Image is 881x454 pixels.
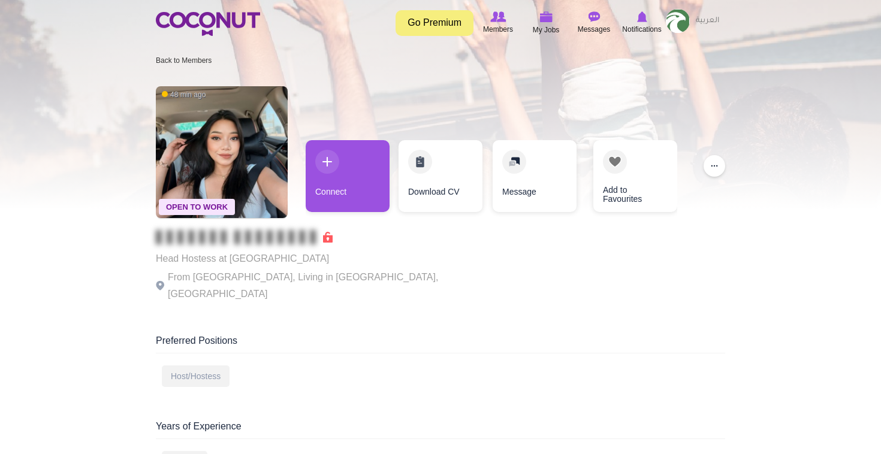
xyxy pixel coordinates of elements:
span: Connect to Unlock the Profile [156,231,333,243]
a: العربية [690,9,725,33]
a: Add to Favourites [593,140,677,212]
img: Messages [588,11,600,22]
div: 3 / 4 [491,140,575,218]
a: My Jobs My Jobs [522,9,570,37]
div: 4 / 4 [584,140,668,218]
span: Notifications [622,23,661,35]
img: Home [156,12,260,36]
span: Open To Work [159,199,235,215]
a: Notifications Notifications [618,9,666,37]
span: 48 min ago [162,90,206,100]
img: Notifications [637,11,647,22]
div: Preferred Positions [156,334,725,353]
a: Back to Members [156,56,212,65]
p: Head Hostess at [GEOGRAPHIC_DATA] [156,250,485,267]
div: 1 / 4 [306,140,390,218]
div: Host/Hostess [162,365,230,387]
a: Messages Messages [570,9,618,37]
a: Download CV [399,140,482,212]
a: Message [493,140,577,212]
button: ... [704,155,725,177]
img: Browse Members [490,11,506,22]
a: Browse Members Members [474,9,522,37]
a: Go Premium [396,10,473,36]
img: My Jobs [539,11,553,22]
a: Connect [306,140,390,212]
span: My Jobs [533,24,560,36]
div: 2 / 4 [399,140,482,218]
div: Years of Experience [156,420,725,439]
p: From [GEOGRAPHIC_DATA], Living in [GEOGRAPHIC_DATA], [GEOGRAPHIC_DATA] [156,269,485,302]
span: Members [483,23,513,35]
span: Messages [578,23,611,35]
